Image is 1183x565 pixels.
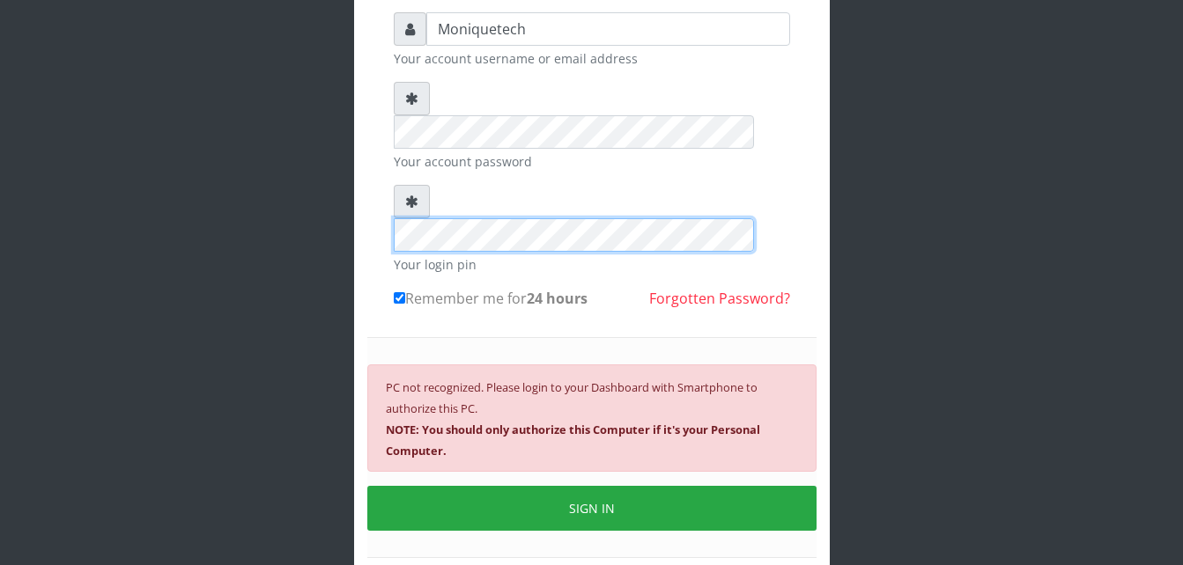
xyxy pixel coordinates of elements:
label: Remember me for [394,288,588,309]
small: PC not recognized. Please login to your Dashboard with Smartphone to authorize this PC. [386,379,760,459]
small: Your login pin [394,255,790,274]
input: Remember me for24 hours [394,292,405,304]
small: Your account password [394,152,790,171]
b: NOTE: You should only authorize this Computer if it's your Personal Computer. [386,422,760,459]
button: SIGN IN [367,486,817,531]
small: Your account username or email address [394,49,790,68]
b: 24 hours [527,289,588,308]
a: Forgotten Password? [649,289,790,308]
input: Username or email address [426,12,790,46]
